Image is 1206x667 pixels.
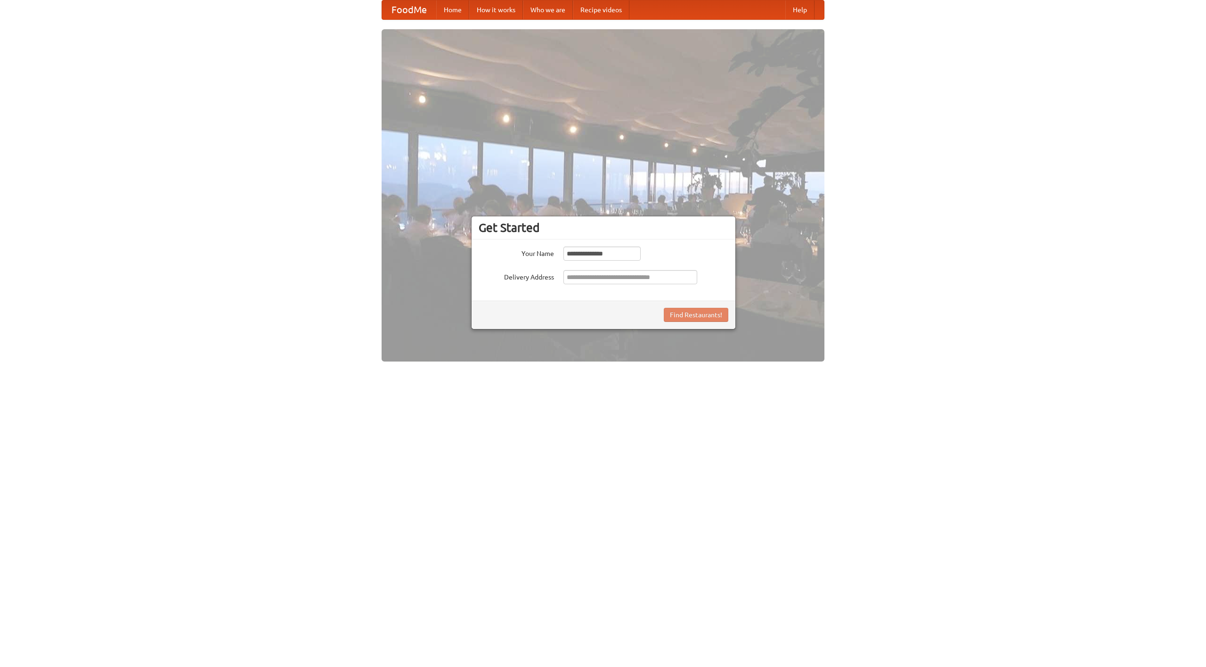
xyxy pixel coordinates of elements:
button: Find Restaurants! [664,308,728,322]
a: Who we are [523,0,573,19]
a: Home [436,0,469,19]
a: How it works [469,0,523,19]
a: FoodMe [382,0,436,19]
a: Help [785,0,815,19]
label: Delivery Address [479,270,554,282]
label: Your Name [479,247,554,258]
a: Recipe videos [573,0,629,19]
h3: Get Started [479,221,728,235]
